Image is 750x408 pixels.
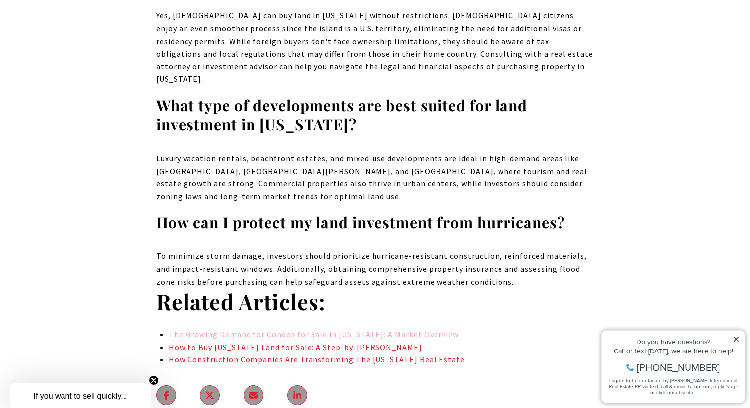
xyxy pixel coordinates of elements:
a: How to Buy Puerto Rico Land for Sale: A Step-by-Step Guide - open in a new tab [169,342,422,352]
div: If you want to sell quickly... Close teaser [10,383,151,408]
a: send an email to ?subject=Is Buying a Land for Sale in Puerto Rico a Smart Investment in 2025?&bo... [244,385,263,405]
p: Luxury vacation rentals, beachfront estates, and mixed-use developments are ideal in high-demand ... [156,152,594,203]
span: [PHONE_NUMBER] [41,47,124,57]
div: Do you have questions? [10,22,143,29]
strong: How can I protect my land investment from hurricanes? [156,212,565,232]
a: facebook - open in a new tab [156,385,176,405]
div: Call or text [DATE], we are here to help! [10,32,143,39]
span: I agree to be contacted by [PERSON_NAME] International Real Estate PR via text, call & email. To ... [12,61,141,80]
a: How Construction Companies Are Transforming The Puerto Rico Real Estate - open in a new tab [169,354,465,364]
p: To minimize storm damage, investors should prioritize hurricane-resistant construction, reinforce... [156,250,594,288]
a: linkedin - open in a new tab [287,385,307,405]
strong: What type of developments are best suited for land investment in [US_STATE]? [156,95,527,134]
a: twitter - open in a new tab [200,385,220,405]
strong: Related Articles: [156,287,325,316]
button: Close teaser [149,375,159,385]
span: If you want to sell quickly... [33,392,127,400]
p: Yes, [DEMOGRAPHIC_DATA] can buy land in [US_STATE] without restrictions. [DEMOGRAPHIC_DATA] citiz... [156,9,594,86]
a: The Growing Demand for Condos for Sale in Puerto Rico: A Market Overview - open in a new tab [169,329,459,339]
